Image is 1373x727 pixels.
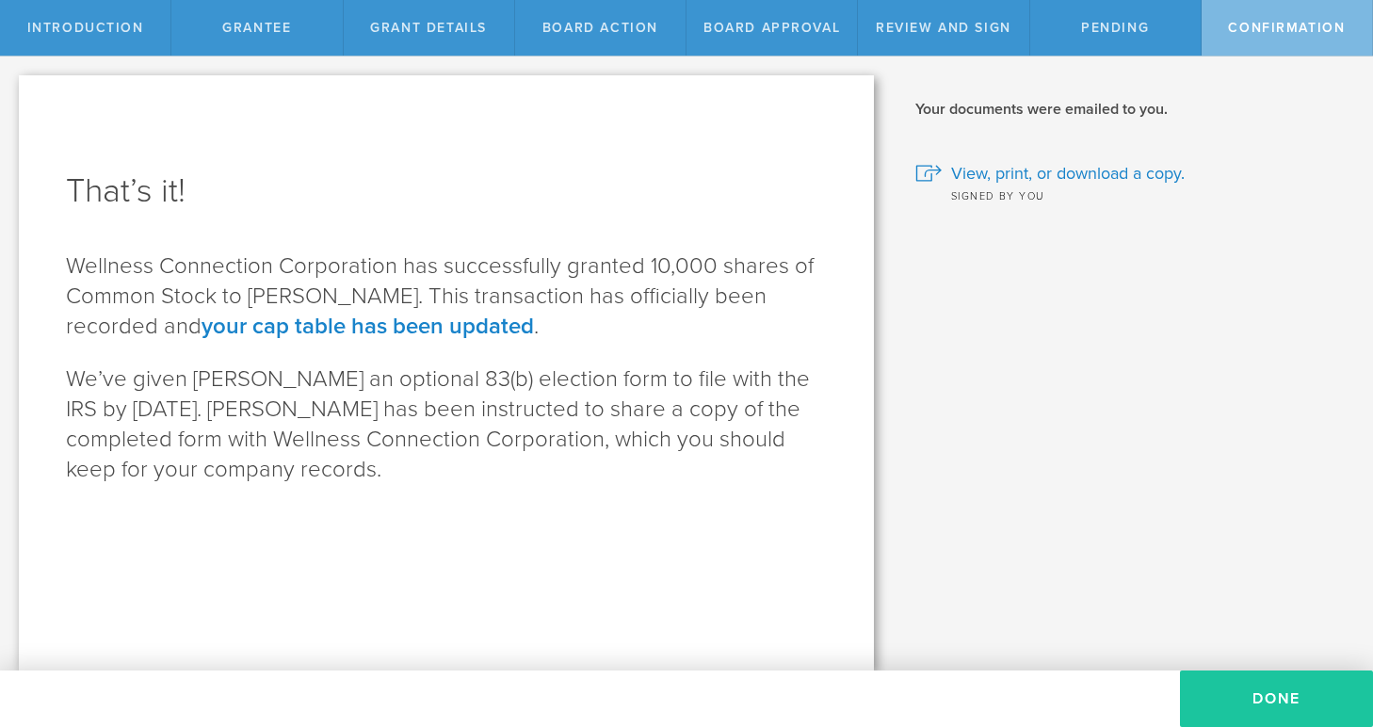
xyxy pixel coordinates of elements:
button: Done [1180,670,1373,727]
span: Pending [1081,20,1149,36]
span: Grant Details [370,20,487,36]
span: Board Approval [703,20,840,36]
span: Board Action [542,20,658,36]
p: Wellness Connection Corporation has successfully granted 10,000 shares of Common Stock to [PERSON... [66,251,827,342]
span: Confirmation [1228,20,1345,36]
h1: That’s it! [66,169,827,214]
span: View, print, or download a copy. [951,161,1185,186]
span: Introduction [27,20,144,36]
span: Review and Sign [876,20,1011,36]
p: We’ve given [PERSON_NAME] an optional 83(b) election form to file with the IRS by [DATE] . [PERSO... [66,364,827,485]
a: your cap table has been updated [202,313,534,340]
h2: Your documents were emailed to you. [915,99,1345,120]
div: Signed by you [915,186,1345,204]
span: Grantee [222,20,291,36]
